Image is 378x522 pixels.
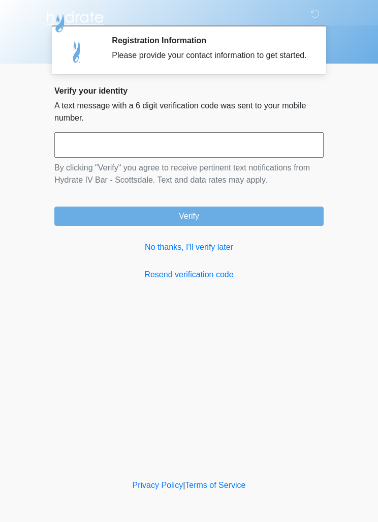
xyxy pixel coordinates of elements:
p: By clicking "Verify" you agree to receive pertinent text notifications from Hydrate IV Bar - Scot... [54,162,324,186]
h2: Verify your identity [54,86,324,96]
img: Agent Avatar [62,36,92,66]
a: Privacy Policy [133,481,183,489]
button: Verify [54,207,324,226]
a: Resend verification code [54,269,324,281]
img: Hydrate IV Bar - Scottsdale Logo [44,8,105,33]
a: No thanks, I'll verify later [54,241,324,253]
a: Terms of Service [185,481,245,489]
a: | [183,481,185,489]
p: A text message with a 6 digit verification code was sent to your mobile number. [54,100,324,124]
div: Please provide your contact information to get started. [112,49,308,62]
